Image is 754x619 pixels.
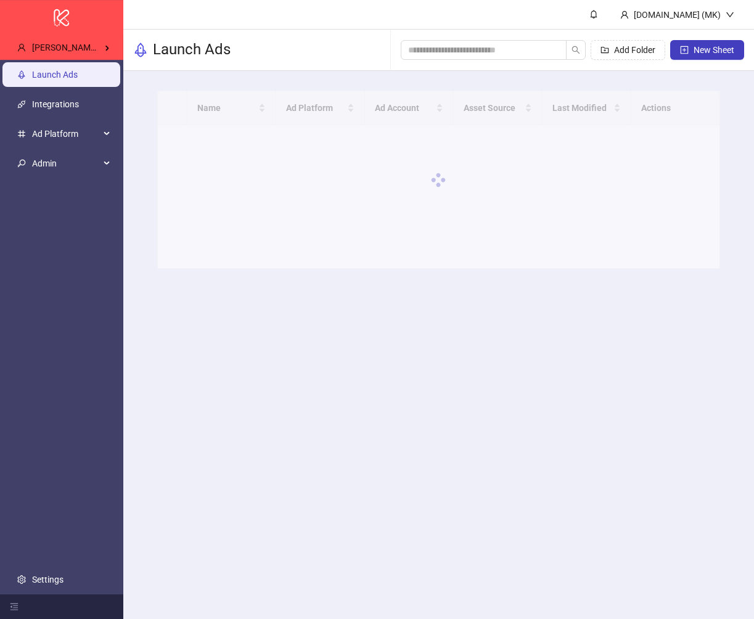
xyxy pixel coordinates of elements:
[589,10,598,18] span: bell
[591,40,665,60] button: Add Folder
[153,40,231,60] h3: Launch Ads
[572,46,580,54] span: search
[32,99,79,109] a: Integrations
[133,43,148,57] span: rocket
[600,46,609,54] span: folder-add
[694,45,734,55] span: New Sheet
[32,70,78,80] a: Launch Ads
[17,43,26,52] span: user
[726,10,734,19] span: down
[17,129,26,138] span: number
[614,45,655,55] span: Add Folder
[629,8,726,22] div: [DOMAIN_NAME] (MK)
[32,121,100,146] span: Ad Platform
[32,151,100,176] span: Admin
[680,46,689,54] span: plus-square
[17,159,26,168] span: key
[620,10,629,19] span: user
[32,43,184,52] span: [PERSON_NAME]'s Kitchn / thelioelstore
[10,602,18,611] span: menu-fold
[32,575,64,584] a: Settings
[670,40,744,60] button: New Sheet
